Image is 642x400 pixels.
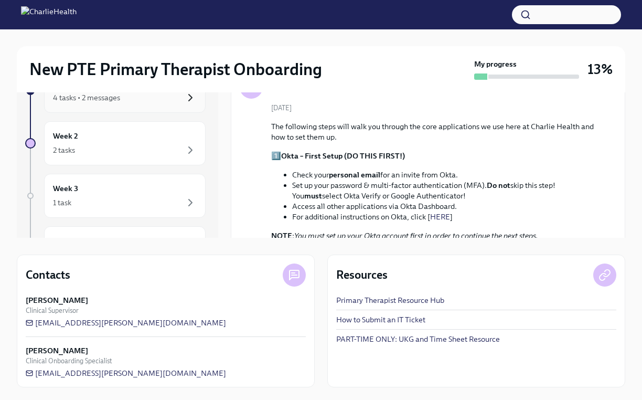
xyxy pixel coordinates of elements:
[21,6,77,23] img: CharlieHealth
[53,145,75,155] div: 2 tasks
[271,151,600,161] p: 1️⃣
[281,151,405,161] strong: Okta – First Setup (DO THIS FIRST!)
[53,183,78,194] h6: Week 3
[271,231,292,240] strong: NOTE
[292,212,600,222] li: For additional instructions on Okta, click [ ]
[430,212,450,222] a: HERE
[271,103,292,113] span: [DATE]
[25,174,206,218] a: Week 31 task
[292,201,600,212] li: Access all other applications via Okta Dashboard.
[26,345,88,356] strong: [PERSON_NAME]
[336,267,388,283] h4: Resources
[294,231,538,240] em: You must set up your Okta account first in order to continue the next steps.
[292,180,600,201] li: Set up your password & multi-factor authentication (MFA). skip this step! You select Okta Verify ...
[26,318,226,328] a: [EMAIL_ADDRESS][PERSON_NAME][DOMAIN_NAME]
[25,226,206,270] a: Week 4
[53,197,71,208] div: 1 task
[271,230,600,241] p: :
[26,295,88,306] strong: [PERSON_NAME]
[26,368,226,378] a: [EMAIL_ADDRESS][PERSON_NAME][DOMAIN_NAME]
[271,121,600,142] p: The following steps will walk you through the core applications we use here at Charlie Health and...
[336,295,444,306] a: Primary Therapist Resource Hub
[336,334,500,344] a: PART-TIME ONLY: UKG and Time Sheet Resource
[29,59,322,80] h2: New PTE Primary Therapist Onboarding
[53,130,78,142] h6: Week 2
[336,314,425,325] a: How to Submit an IT Ticket
[26,267,70,283] h4: Contacts
[329,170,380,180] strong: personal email
[587,60,613,79] h3: 13%
[26,306,79,315] span: Clinical Supervisor
[53,92,120,103] div: 4 tasks • 2 messages
[26,356,112,366] span: Clinical Onboarding Specialist
[53,235,79,247] h6: Week 4
[487,181,510,190] strong: Do not
[292,170,600,180] li: Check your for an invite from Okta.
[474,59,517,69] strong: My progress
[25,121,206,165] a: Week 22 tasks
[304,191,322,201] strong: must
